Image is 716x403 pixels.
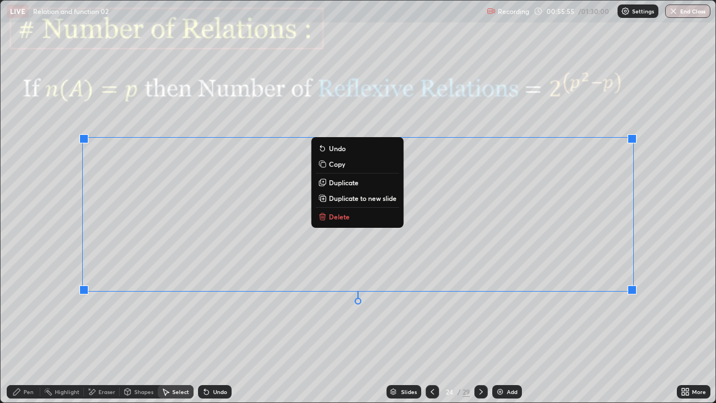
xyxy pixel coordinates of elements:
div: Highlight [55,389,79,395]
div: 29 [463,387,470,397]
div: 24 [444,388,455,395]
div: Undo [213,389,227,395]
p: LIVE [10,7,25,16]
button: Delete [315,210,399,223]
div: Shapes [134,389,153,395]
img: add-slide-button [496,387,505,396]
div: More [692,389,706,395]
img: class-settings-icons [621,7,630,16]
button: Undo [315,142,399,155]
p: Recording [498,7,529,16]
p: Settings [632,8,654,14]
p: Duplicate to new slide [329,194,397,203]
button: Duplicate to new slide [315,191,399,205]
p: Undo [329,144,346,153]
p: Relation and function 02 [33,7,109,16]
div: Select [172,389,189,395]
button: End Class [665,4,710,18]
p: Copy [329,160,345,168]
p: Duplicate [329,178,359,187]
img: end-class-cross [669,7,678,16]
div: Add [507,389,517,395]
div: Eraser [98,389,115,395]
button: Duplicate [315,176,399,189]
div: / [457,388,460,395]
p: Delete [329,212,350,221]
div: Pen [23,389,34,395]
div: Slides [401,389,417,395]
button: Copy [315,157,399,171]
img: recording.375f2c34.svg [487,7,496,16]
